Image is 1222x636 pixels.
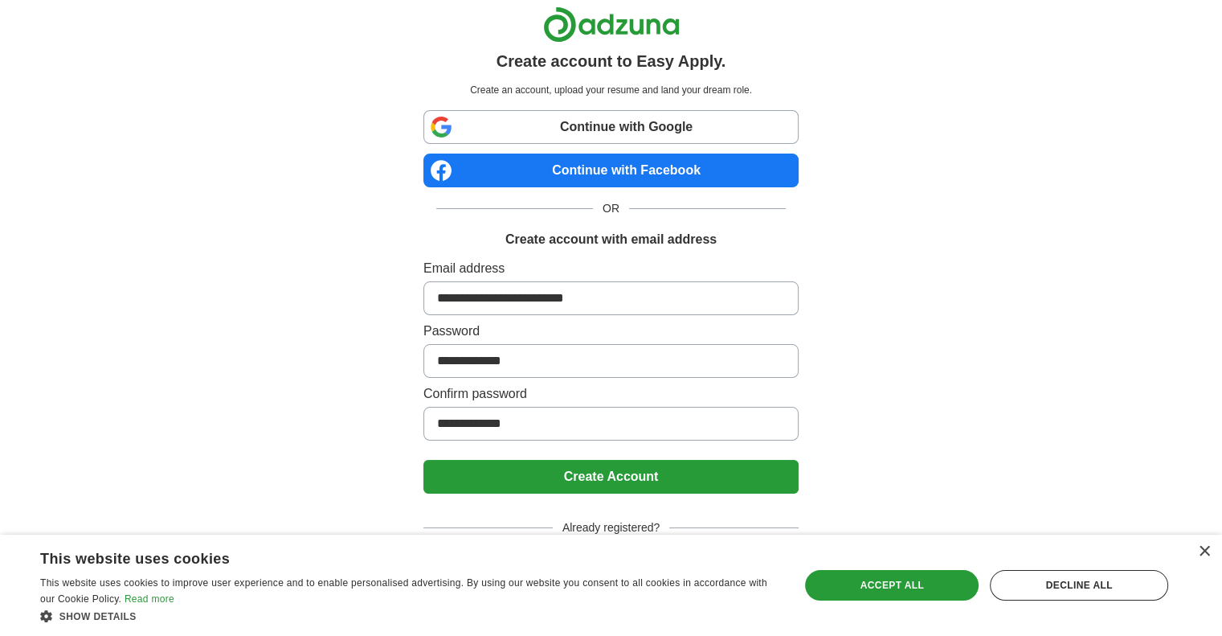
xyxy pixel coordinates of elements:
[505,230,717,249] h1: Create account with email address
[805,570,979,601] div: Accept all
[40,577,767,605] span: This website uses cookies to improve user experience and to enable personalised advertising. By u...
[990,570,1168,601] div: Decline all
[427,83,795,97] p: Create an account, upload your resume and land your dream role.
[125,593,174,605] a: Read more, opens a new window
[593,200,629,217] span: OR
[40,608,777,624] div: Show details
[543,6,680,43] img: Adzuna logo
[553,519,669,536] span: Already registered?
[1198,546,1210,558] div: Close
[423,110,799,144] a: Continue with Google
[423,154,799,187] a: Continue with Facebook
[59,611,137,622] span: Show details
[40,544,737,568] div: This website uses cookies
[423,460,799,494] button: Create Account
[497,49,726,73] h1: Create account to Easy Apply.
[423,384,799,404] label: Confirm password
[423,259,799,278] label: Email address
[423,322,799,341] label: Password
